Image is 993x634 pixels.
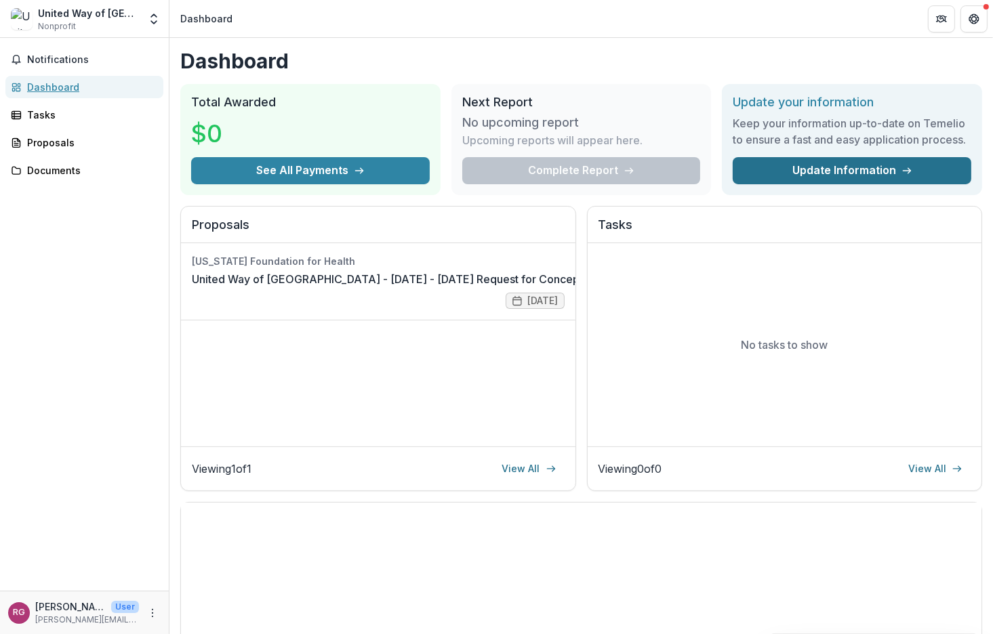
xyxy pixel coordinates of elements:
[960,5,988,33] button: Get Help
[180,12,232,26] div: Dashboard
[900,458,971,480] a: View All
[27,135,153,150] div: Proposals
[191,115,293,152] h3: $0
[599,461,662,477] p: Viewing 0 of 0
[192,271,622,287] a: United Way of [GEOGRAPHIC_DATA] - [DATE] - [DATE] Request for Concept Papers
[192,217,565,243] h2: Proposals
[35,599,106,614] p: [PERSON_NAME]
[5,76,163,98] a: Dashboard
[733,115,971,148] h3: Keep your information up-to-date on Temelio to ensure a fast and easy application process.
[494,458,565,480] a: View All
[27,163,153,177] div: Documents
[5,49,163,70] button: Notifications
[111,601,139,613] p: User
[462,95,701,110] h2: Next Report
[27,54,158,66] span: Notifications
[5,159,163,182] a: Documents
[5,104,163,126] a: Tasks
[733,95,971,110] h2: Update your information
[5,131,163,154] a: Proposals
[38,20,76,33] span: Nonprofit
[180,49,982,73] h1: Dashboard
[191,95,430,110] h2: Total Awarded
[35,614,139,626] p: [PERSON_NAME][EMAIL_ADDRESS][PERSON_NAME][DOMAIN_NAME]
[144,605,161,621] button: More
[144,5,163,33] button: Open entity switcher
[733,157,971,184] a: Update Information
[462,132,643,148] p: Upcoming reports will appear here.
[462,115,579,130] h3: No upcoming report
[38,6,139,20] div: United Way of [GEOGRAPHIC_DATA][PERSON_NAME]
[27,80,153,94] div: Dashboard
[192,461,251,477] p: Viewing 1 of 1
[741,337,828,353] p: No tasks to show
[175,9,238,28] nav: breadcrumb
[27,108,153,122] div: Tasks
[191,157,430,184] button: See All Payments
[13,608,25,617] div: Regina Greer
[599,217,971,243] h2: Tasks
[928,5,955,33] button: Partners
[11,8,33,30] img: United Way of Greater St. Louis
